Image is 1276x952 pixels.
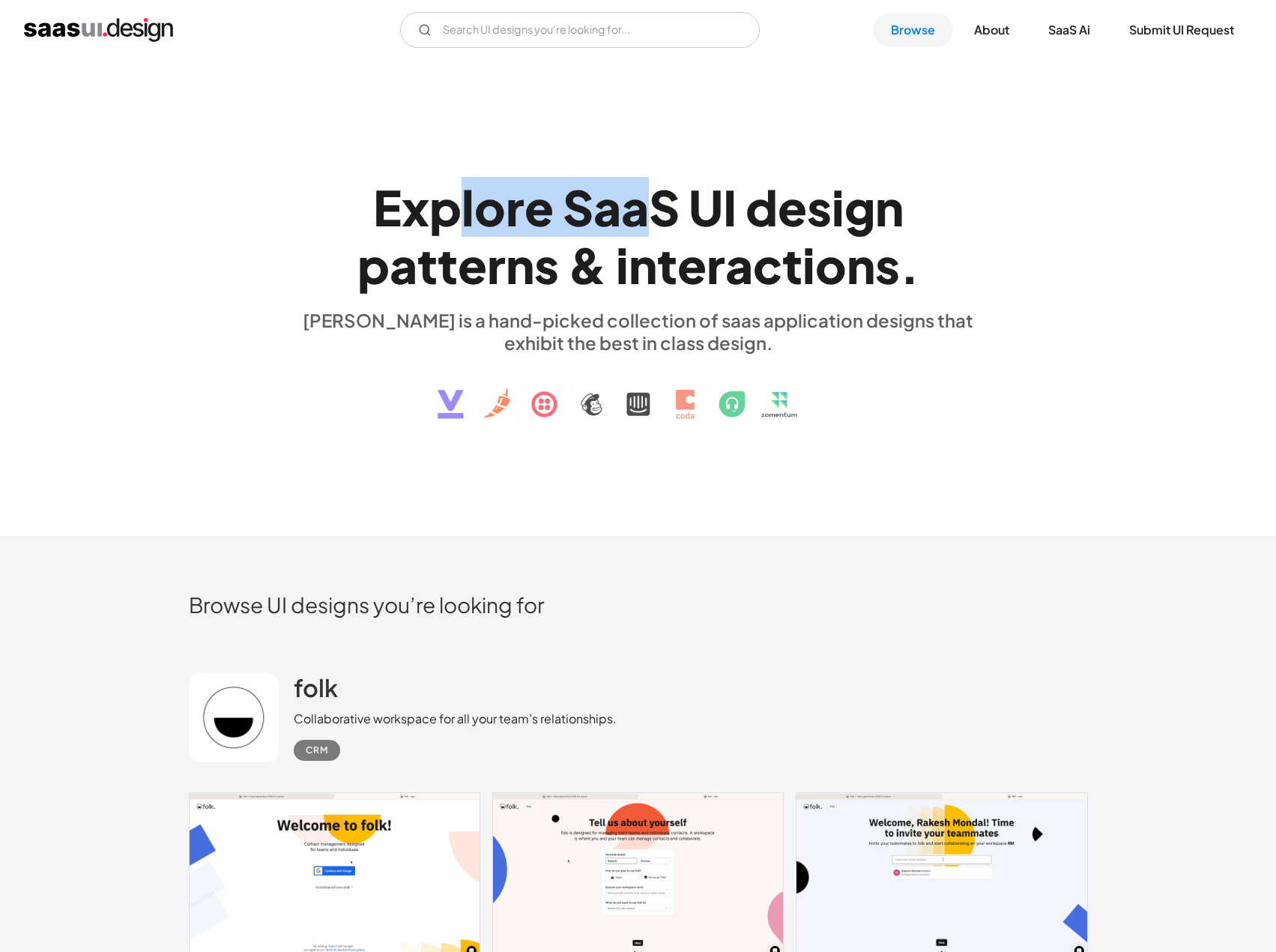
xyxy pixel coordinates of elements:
div: n [506,236,534,294]
a: SaaS Ai [1030,13,1108,46]
div: . [900,236,919,294]
div: a [725,236,753,294]
img: text, icon, saas logo [411,354,865,432]
div: g [844,178,875,236]
div: e [458,236,487,294]
div: n [629,236,657,294]
a: folk [294,672,338,710]
h2: Browse UI designs you’re looking for [189,591,1088,618]
div: s [875,236,900,294]
div: i [832,178,844,236]
a: Browse [873,13,953,46]
div: e [778,178,807,236]
div: CRM [306,741,328,759]
div: n [847,236,875,294]
div: c [753,236,782,294]
a: home [24,18,173,42]
div: & [568,236,607,294]
form: Email Form [400,12,760,48]
div: U [689,178,723,236]
div: r [487,236,506,294]
div: E [373,178,402,236]
div: t [417,236,438,294]
div: s [534,236,559,294]
div: r [506,178,524,236]
div: p [357,236,390,294]
div: e [524,178,554,236]
div: o [815,236,847,294]
div: t [657,236,677,294]
div: t [438,236,458,294]
div: r [707,236,725,294]
div: S [563,178,593,236]
div: I [723,178,737,236]
div: i [616,236,629,294]
div: a [621,178,649,236]
div: l [462,178,474,236]
a: About [956,13,1027,46]
div: o [474,178,506,236]
input: Search UI designs you're looking for... [400,12,760,48]
a: Submit UI Request [1111,13,1252,46]
div: S [649,178,680,236]
div: t [782,236,802,294]
div: p [429,178,462,236]
h2: folk [294,672,338,702]
div: n [875,178,904,236]
div: [PERSON_NAME] is a hand-picked collection of saas application designs that exhibit the best in cl... [294,309,983,354]
div: s [807,178,832,236]
div: a [390,236,417,294]
div: x [402,178,429,236]
div: d [746,178,778,236]
div: i [802,236,815,294]
div: a [593,178,621,236]
div: Collaborative workspace for all your team’s relationships. [294,710,617,728]
h1: Explore SaaS UI design patterns & interactions. [294,178,983,294]
div: e [677,236,707,294]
